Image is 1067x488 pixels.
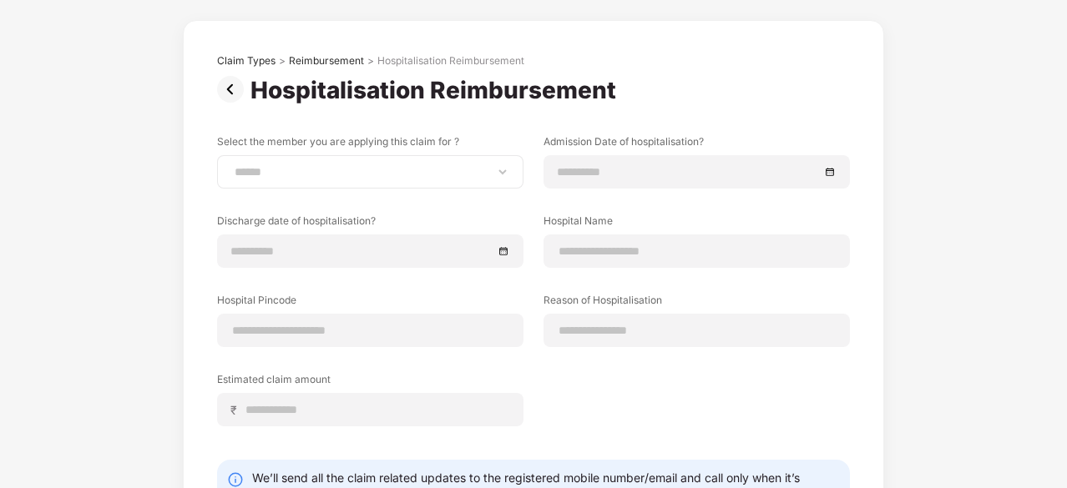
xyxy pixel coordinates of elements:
label: Select the member you are applying this claim for ? [217,134,523,155]
label: Hospital Name [544,214,850,234]
span: ₹ [230,402,244,418]
label: Discharge date of hospitalisation? [217,214,523,234]
label: Reason of Hospitalisation [544,293,850,314]
div: > [367,54,374,68]
label: Estimated claim amount [217,372,523,393]
img: svg+xml;base64,PHN2ZyBpZD0iUHJldi0zMngzMiIgeG1sbnM9Imh0dHA6Ly93d3cudzMub3JnLzIwMDAvc3ZnIiB3aWR0aD... [217,76,250,103]
label: Admission Date of hospitalisation? [544,134,850,155]
div: > [279,54,286,68]
div: Claim Types [217,54,276,68]
label: Hospital Pincode [217,293,523,314]
div: Reimbursement [289,54,364,68]
div: Hospitalisation Reimbursement [377,54,524,68]
img: svg+xml;base64,PHN2ZyBpZD0iSW5mby0yMHgyMCIgeG1sbnM9Imh0dHA6Ly93d3cudzMub3JnLzIwMDAvc3ZnIiB3aWR0aD... [227,471,244,488]
div: Hospitalisation Reimbursement [250,76,623,104]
